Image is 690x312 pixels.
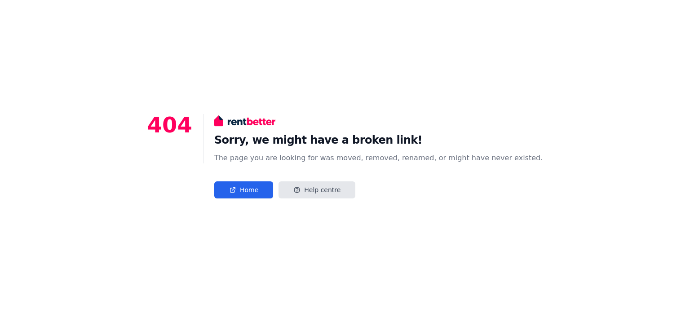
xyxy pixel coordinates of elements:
[147,114,192,198] p: 404
[279,181,355,198] a: Help centre
[214,114,275,127] img: RentBetter logo
[214,153,543,163] div: The page you are looking for was moved, removed, renamed, or might have never existed.
[214,181,273,198] a: Home
[214,133,543,147] h1: Sorry, we might have a broken link!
